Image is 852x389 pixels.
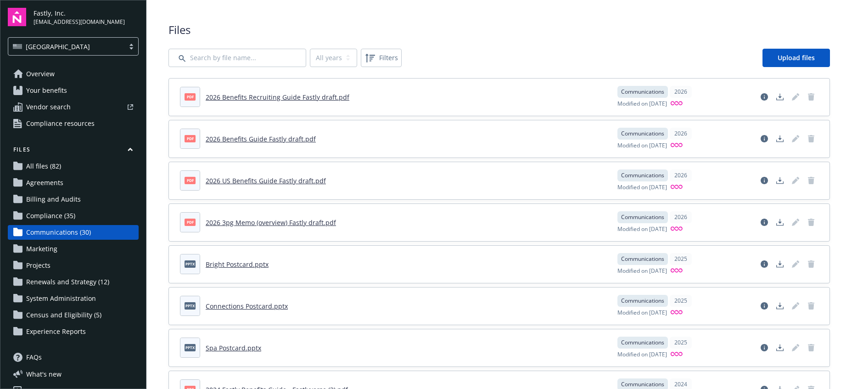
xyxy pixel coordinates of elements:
span: pdf [185,177,196,184]
span: Marketing [26,242,57,256]
span: Billing and Audits [26,192,81,207]
span: Communications [621,171,664,180]
a: View file details [757,173,772,188]
a: Communications (30) [8,225,139,240]
span: Communications [621,338,664,347]
span: FAQs [26,350,42,365]
div: 2025 [670,337,692,349]
a: View file details [757,299,772,313]
a: Census and Eligibility (5) [8,308,139,322]
span: pdf [185,219,196,226]
span: Communications [621,297,664,305]
a: Edit document [788,90,803,104]
span: Modified on [DATE] [617,309,667,317]
span: Delete document [804,215,818,230]
a: Experience Reports [8,324,139,339]
a: Bright Postcard.pptx [206,260,269,269]
button: Files [8,146,139,157]
span: [EMAIL_ADDRESS][DOMAIN_NAME] [34,18,125,26]
div: 2026 [670,211,692,223]
input: Search by file name... [168,49,306,67]
a: System Administration [8,291,139,306]
span: Delete document [804,299,818,313]
a: View file details [757,131,772,146]
span: Communications [621,213,664,221]
a: Compliance resources [8,116,139,131]
a: Agreements [8,175,139,190]
span: Delete document [804,90,818,104]
a: 2026 Benefits Guide Fastly draft.pdf [206,135,316,143]
span: pdf [185,135,196,142]
span: Modified on [DATE] [617,350,667,359]
span: Edit document [788,173,803,188]
span: Edit document [788,299,803,313]
span: Edit document [788,257,803,271]
a: View file details [757,340,772,355]
a: 2026 3pg Memo (overview) Fastly draft.pdf [206,218,336,227]
span: Filters [379,53,398,62]
a: Projects [8,258,139,273]
div: 2025 [670,253,692,265]
a: Connections Postcard.pptx [206,302,288,310]
a: Compliance (35) [8,209,139,223]
span: Delete document [804,340,818,355]
span: Overview [26,67,55,81]
span: Delete document [804,173,818,188]
span: [GEOGRAPHIC_DATA] [13,42,120,51]
a: Spa Postcard.pptx [206,344,261,352]
span: Agreements [26,175,63,190]
button: Fastly, Inc.[EMAIL_ADDRESS][DOMAIN_NAME] [34,8,139,26]
a: Download document [773,257,787,271]
a: Your benefits [8,83,139,98]
span: Communications [621,88,664,96]
span: Delete document [804,257,818,271]
span: Communications [621,380,664,389]
span: [GEOGRAPHIC_DATA] [26,42,90,51]
a: Download document [773,131,787,146]
span: Modified on [DATE] [617,183,667,192]
span: Fastly, Inc. [34,8,125,18]
a: Delete document [804,131,818,146]
span: pptx [185,344,196,351]
span: Filters [363,51,400,65]
span: Compliance (35) [26,209,75,223]
a: View file details [757,257,772,271]
a: Renewals and Strategy (12) [8,275,139,289]
a: Download document [773,215,787,230]
span: Communications [621,255,664,263]
a: 2026 Benefits Recruiting Guide Fastly draft.pdf [206,93,349,101]
div: 2026 [670,128,692,140]
a: Billing and Audits [8,192,139,207]
span: pptx [185,302,196,309]
a: View file details [757,215,772,230]
button: Filters [361,49,402,67]
a: View file details [757,90,772,104]
span: Edit document [788,215,803,230]
span: pdf [185,93,196,100]
span: Modified on [DATE] [617,225,667,234]
a: Download document [773,173,787,188]
span: Files [168,22,830,38]
div: 2026 [670,86,692,98]
span: All files (82) [26,159,61,174]
span: Vendor search [26,100,71,114]
span: Communications (30) [26,225,91,240]
span: Modified on [DATE] [617,267,667,276]
span: Edit document [788,131,803,146]
span: What ' s new [26,369,62,379]
a: All files (82) [8,159,139,174]
span: Compliance resources [26,116,95,131]
a: FAQs [8,350,139,365]
div: 2026 [670,169,692,181]
span: Census and Eligibility (5) [26,308,101,322]
span: Communications [621,130,664,138]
